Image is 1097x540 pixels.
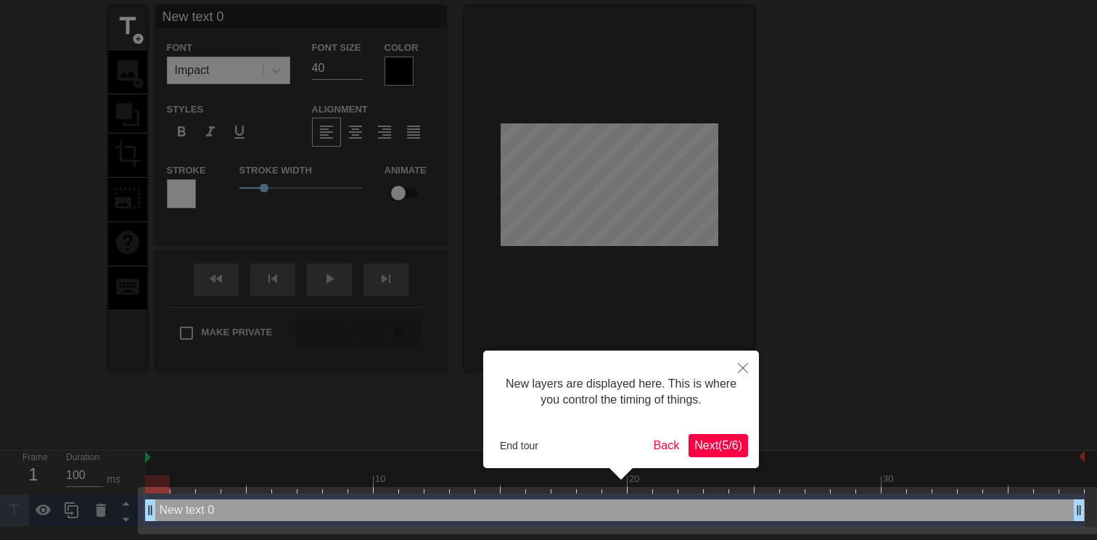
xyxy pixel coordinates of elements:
[694,439,742,451] span: Next ( 5 / 6 )
[648,434,686,457] button: Back
[727,351,759,384] button: Close
[689,434,748,457] button: Next
[494,361,748,423] div: New layers are displayed here. This is where you control the timing of things.
[494,435,544,457] button: End tour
